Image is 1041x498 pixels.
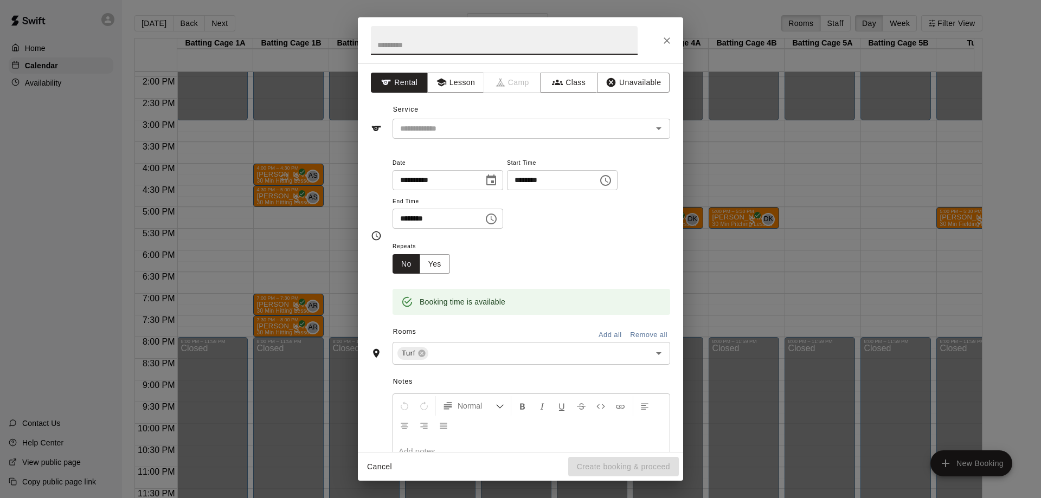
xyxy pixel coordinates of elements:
[362,457,397,477] button: Cancel
[595,170,616,191] button: Choose time, selected time is 6:30 PM
[393,373,670,391] span: Notes
[397,348,420,359] span: Turf
[371,73,428,93] button: Rental
[393,254,450,274] div: outlined button group
[458,400,496,411] span: Normal
[371,230,382,241] svg: Timing
[480,170,502,191] button: Choose date, selected date is Oct 16, 2025
[434,416,453,435] button: Justify Align
[395,396,414,416] button: Undo
[427,73,484,93] button: Lesson
[635,396,654,416] button: Left Align
[593,327,627,344] button: Add all
[438,396,509,416] button: Formatting Options
[651,346,666,361] button: Open
[627,327,670,344] button: Remove all
[393,156,503,171] span: Date
[657,31,677,50] button: Close
[480,208,502,230] button: Choose time, selected time is 7:00 PM
[371,451,382,462] svg: Notes
[572,396,590,416] button: Format Strikethrough
[597,73,670,93] button: Unavailable
[393,240,459,254] span: Repeats
[397,347,428,360] div: Turf
[541,73,597,93] button: Class
[420,254,450,274] button: Yes
[533,396,551,416] button: Format Italics
[552,396,571,416] button: Format Underline
[393,106,419,113] span: Service
[611,396,629,416] button: Insert Link
[415,396,433,416] button: Redo
[651,121,666,136] button: Open
[371,348,382,359] svg: Rooms
[415,416,433,435] button: Right Align
[393,254,420,274] button: No
[420,292,505,312] div: Booking time is available
[393,328,416,335] span: Rooms
[513,396,532,416] button: Format Bold
[484,73,541,93] span: Camps can only be created in the Services page
[395,416,414,435] button: Center Align
[371,123,382,134] svg: Service
[507,156,618,171] span: Start Time
[393,195,503,209] span: End Time
[592,396,610,416] button: Insert Code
